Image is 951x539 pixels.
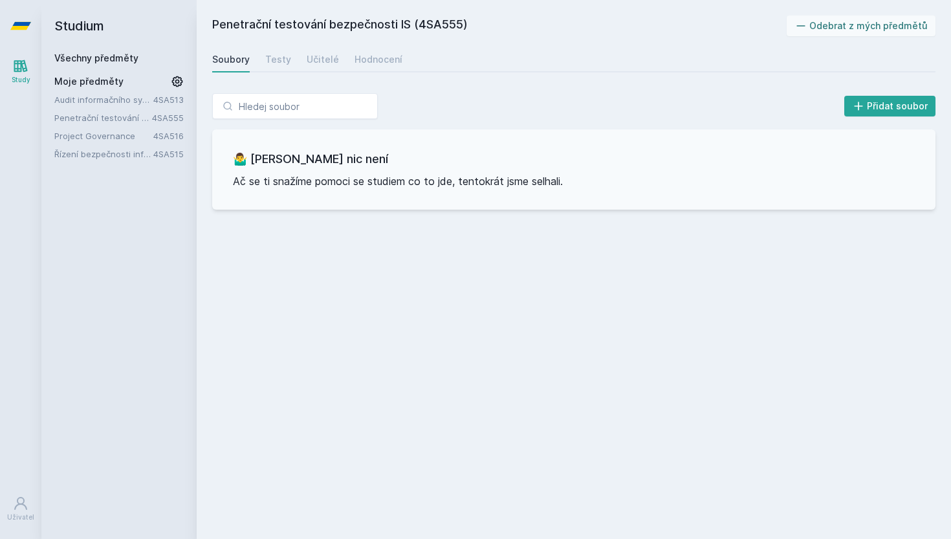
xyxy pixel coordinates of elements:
[212,53,250,66] div: Soubory
[153,149,184,159] a: 4SA515
[844,96,936,116] button: Přidat soubor
[3,52,39,91] a: Study
[787,16,936,36] button: Odebrat z mých předmětů
[265,53,291,66] div: Testy
[152,113,184,123] a: 4SA555
[54,148,153,160] a: Řízení bezpečnosti informačních systémů
[355,53,402,66] div: Hodnocení
[233,150,915,168] h3: 🤷‍♂️ [PERSON_NAME] nic není
[54,129,153,142] a: Project Governance
[355,47,402,72] a: Hodnocení
[153,131,184,141] a: 4SA516
[3,489,39,529] a: Uživatel
[233,173,915,189] p: Ač se ti snažíme pomoci se studiem co to jde, tentokrát jsme selhali.
[54,111,152,124] a: Penetrační testování bezpečnosti IS
[153,94,184,105] a: 4SA513
[212,93,378,119] input: Hledej soubor
[54,75,124,88] span: Moje předměty
[212,16,787,36] h2: Penetrační testování bezpečnosti IS (4SA555)
[54,52,138,63] a: Všechny předměty
[7,512,34,522] div: Uživatel
[265,47,291,72] a: Testy
[307,47,339,72] a: Učitelé
[12,75,30,85] div: Study
[212,47,250,72] a: Soubory
[307,53,339,66] div: Učitelé
[54,93,153,106] a: Audit informačního systému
